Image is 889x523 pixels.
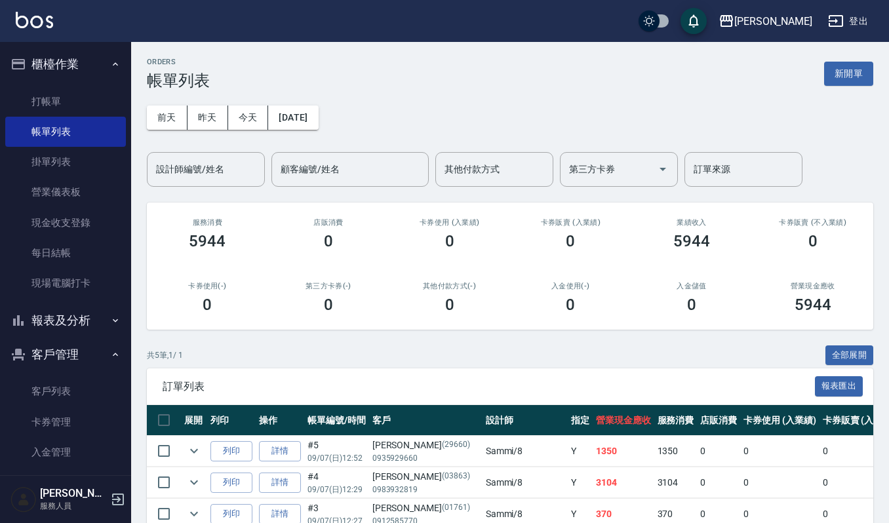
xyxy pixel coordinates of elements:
p: 09/07 (日) 12:29 [307,484,366,495]
h3: 服務消費 [163,218,252,227]
p: 09/07 (日) 12:52 [307,452,366,464]
h2: 入金儲值 [647,282,737,290]
td: 0 [697,467,740,498]
td: 0 [697,436,740,467]
a: 報表匯出 [815,379,863,392]
td: Sammi /8 [483,436,568,467]
th: 店販消費 [697,405,740,436]
p: (03863) [442,470,470,484]
p: 服務人員 [40,500,107,512]
span: 訂單列表 [163,380,815,393]
td: Y [568,436,593,467]
button: [PERSON_NAME] [713,8,818,35]
a: 卡券管理 [5,407,126,437]
th: 營業現金應收 [593,405,654,436]
h3: 0 [566,296,575,314]
button: 今天 [228,106,269,130]
th: 列印 [207,405,256,436]
h2: ORDERS [147,58,210,66]
button: [DATE] [268,106,318,130]
h3: 0 [445,232,454,250]
h3: 0 [808,232,818,250]
h3: 帳單列表 [147,71,210,90]
div: [PERSON_NAME] [372,438,479,452]
h2: 營業現金應收 [768,282,858,290]
h2: 第三方卡券(-) [284,282,374,290]
button: 新開單 [824,62,873,86]
button: 列印 [210,441,252,461]
h3: 0 [324,232,333,250]
a: 客戶列表 [5,376,126,406]
th: 帳單編號/時間 [304,405,369,436]
img: Person [10,486,37,513]
button: Open [652,159,673,180]
p: (01761) [442,501,470,515]
button: 昨天 [188,106,228,130]
th: 操作 [256,405,304,436]
h2: 卡券販賣 (入業績) [526,218,616,227]
h5: [PERSON_NAME] [40,487,107,500]
p: 0983932819 [372,484,479,495]
div: [PERSON_NAME] [734,13,812,29]
h2: 卡券販賣 (不入業績) [768,218,858,227]
h3: 0 [566,232,575,250]
th: 客戶 [369,405,483,436]
button: 全部展開 [825,345,874,366]
button: 客戶管理 [5,338,126,372]
td: Sammi /8 [483,467,568,498]
td: Y [568,467,593,498]
a: 入金管理 [5,437,126,467]
h3: 5944 [795,296,831,314]
td: 0 [740,436,820,467]
div: [PERSON_NAME] [372,501,479,515]
a: 現場電腦打卡 [5,268,126,298]
button: save [681,8,707,34]
td: 3104 [654,467,698,498]
h2: 其他付款方式(-) [405,282,494,290]
h3: 5944 [189,232,226,250]
a: 現金收支登錄 [5,208,126,238]
a: 掛單列表 [5,147,126,177]
h2: 卡券使用(-) [163,282,252,290]
h3: 5944 [673,232,710,250]
a: 打帳單 [5,87,126,117]
th: 服務消費 [654,405,698,436]
p: 0935929660 [372,452,479,464]
h3: 0 [203,296,212,314]
a: 詳情 [259,441,301,461]
a: 新開單 [824,67,873,79]
td: 0 [740,467,820,498]
a: 帳單列表 [5,117,126,147]
button: 列印 [210,473,252,493]
a: 營業儀表板 [5,177,126,207]
a: 詳情 [259,473,301,493]
button: 報表及分析 [5,303,126,338]
h3: 0 [324,296,333,314]
button: expand row [184,473,204,492]
th: 卡券使用 (入業績) [740,405,820,436]
button: 報表匯出 [815,376,863,397]
td: 1350 [654,436,698,467]
th: 展開 [181,405,207,436]
th: 指定 [568,405,593,436]
p: (29660) [442,438,470,452]
a: 每日結帳 [5,238,126,268]
h2: 業績收入 [647,218,737,227]
td: 3104 [593,467,654,498]
td: 1350 [593,436,654,467]
button: 登出 [823,9,873,33]
td: #5 [304,436,369,467]
h2: 卡券使用 (入業績) [405,218,494,227]
button: 櫃檯作業 [5,47,126,81]
h2: 入金使用(-) [526,282,616,290]
img: Logo [16,12,53,28]
th: 設計師 [483,405,568,436]
button: expand row [184,441,204,461]
h3: 0 [687,296,696,314]
div: [PERSON_NAME] [372,470,479,484]
td: #4 [304,467,369,498]
p: 共 5 筆, 1 / 1 [147,349,183,361]
h2: 店販消費 [284,218,374,227]
h3: 0 [445,296,454,314]
button: 前天 [147,106,188,130]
